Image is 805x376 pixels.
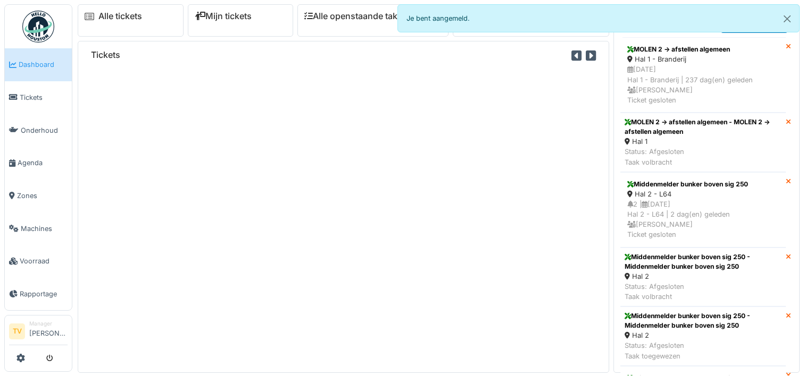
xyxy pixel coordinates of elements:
div: MOLEN 2 -> afstellen algemeen - MOLEN 2 -> afstellen algemeen [625,117,782,136]
div: Middenmelder bunker boven sig 250 - Middenmelder bunker boven sig 250 [625,252,782,271]
div: [DATE] Hal 1 - Branderij | 237 dag(en) geleden [PERSON_NAME] Ticket gesloten [627,64,779,105]
span: Rapportage [20,289,68,299]
span: Agenda [18,158,68,168]
div: Hal 1 - Branderij [627,54,779,64]
span: Voorraad [20,256,68,266]
span: Machines [21,224,68,234]
a: Zones [5,180,72,212]
a: Middenmelder bunker boven sig 250 Hal 2 - L64 2 |[DATE]Hal 2 - L64 | 2 dag(en) geleden [PERSON_NA... [620,172,786,247]
div: Status: Afgesloten Taak toegewezen [625,340,782,361]
div: Status: Afgesloten Taak volbracht [625,147,782,167]
div: Hal 2 [625,271,782,281]
li: [PERSON_NAME] [29,320,68,343]
span: Tickets [20,92,68,102]
a: MOLEN 2 -> afstellen algemeen Hal 1 - Branderij [DATE]Hal 1 - Branderij | 237 dag(en) geleden [PE... [620,37,786,113]
div: Je bent aangemeld. [397,4,800,32]
div: Status: Afgesloten Taak volbracht [625,281,782,302]
a: Machines [5,212,72,245]
div: Middenmelder bunker boven sig 250 [627,180,779,189]
div: MOLEN 2 -> afstellen algemeen [627,45,779,54]
button: Close [775,5,799,33]
a: Agenda [5,147,72,180]
span: Onderhoud [21,125,68,135]
a: Alle tickets [98,11,142,21]
a: Rapportage [5,278,72,311]
img: Badge_color-CXgf-gQk.svg [22,11,54,42]
div: Middenmelder bunker boven sig 250 - Middenmelder bunker boven sig 250 [625,311,782,330]
div: Hal 2 - L64 [627,189,779,199]
a: Voorraad [5,245,72,278]
div: Hal 1 [625,136,782,147]
span: Zones [17,191,68,201]
div: Manager [29,320,68,328]
a: Middenmelder bunker boven sig 250 - Middenmelder bunker boven sig 250 Hal 2 Status: AfgeslotenTaa... [620,306,786,366]
a: Middenmelder bunker boven sig 250 - Middenmelder bunker boven sig 250 Hal 2 Status: AfgeslotenTaa... [620,247,786,307]
a: MOLEN 2 -> afstellen algemeen - MOLEN 2 -> afstellen algemeen Hal 1 Status: AfgeslotenTaak volbracht [620,113,786,172]
li: TV [9,323,25,339]
a: Alle openstaande taken [304,11,408,21]
div: 2 | [DATE] Hal 2 - L64 | 2 dag(en) geleden [PERSON_NAME] Ticket gesloten [627,199,779,240]
a: TV Manager[PERSON_NAME] [9,320,68,345]
span: Dashboard [19,59,68,70]
a: Onderhoud [5,114,72,147]
div: Hal 2 [625,330,782,340]
h6: Tickets [91,50,120,60]
a: Mijn tickets [195,11,252,21]
a: Dashboard [5,48,72,81]
a: Tickets [5,81,72,114]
